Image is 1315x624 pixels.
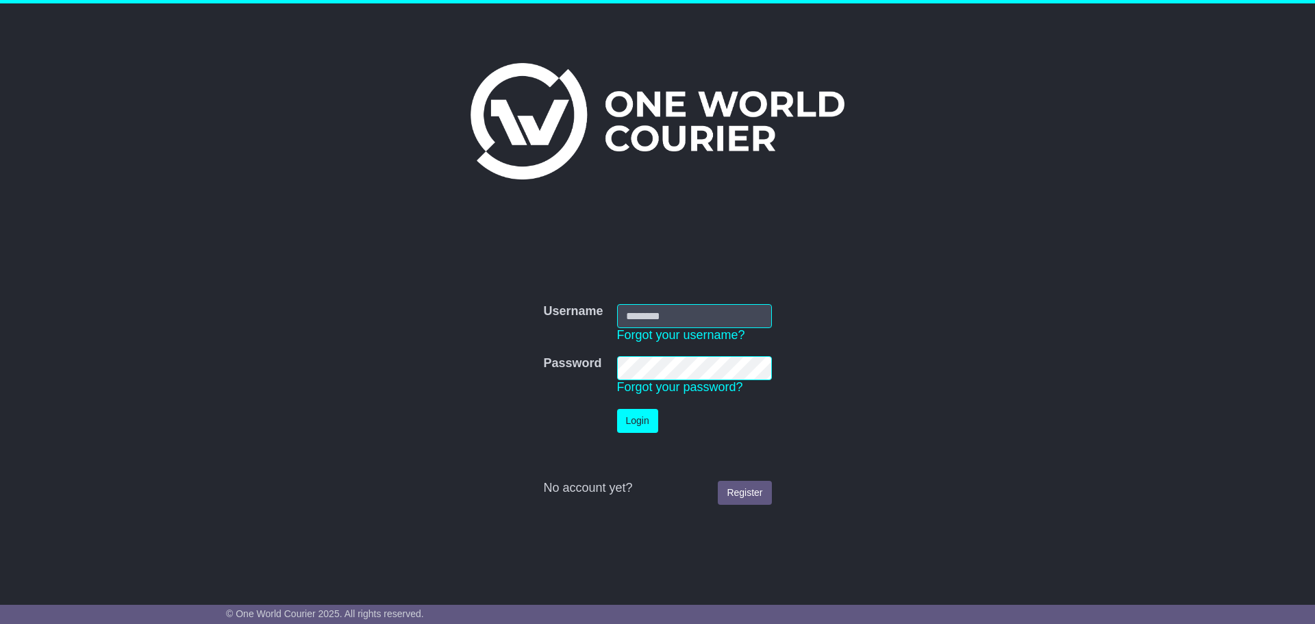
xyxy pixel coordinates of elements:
button: Login [617,409,658,433]
div: No account yet? [543,481,771,496]
a: Forgot your username? [617,328,745,342]
img: One World [471,63,844,179]
label: Password [543,356,601,371]
a: Register [718,481,771,505]
a: Forgot your password? [617,380,743,394]
span: © One World Courier 2025. All rights reserved. [226,608,424,619]
label: Username [543,304,603,319]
